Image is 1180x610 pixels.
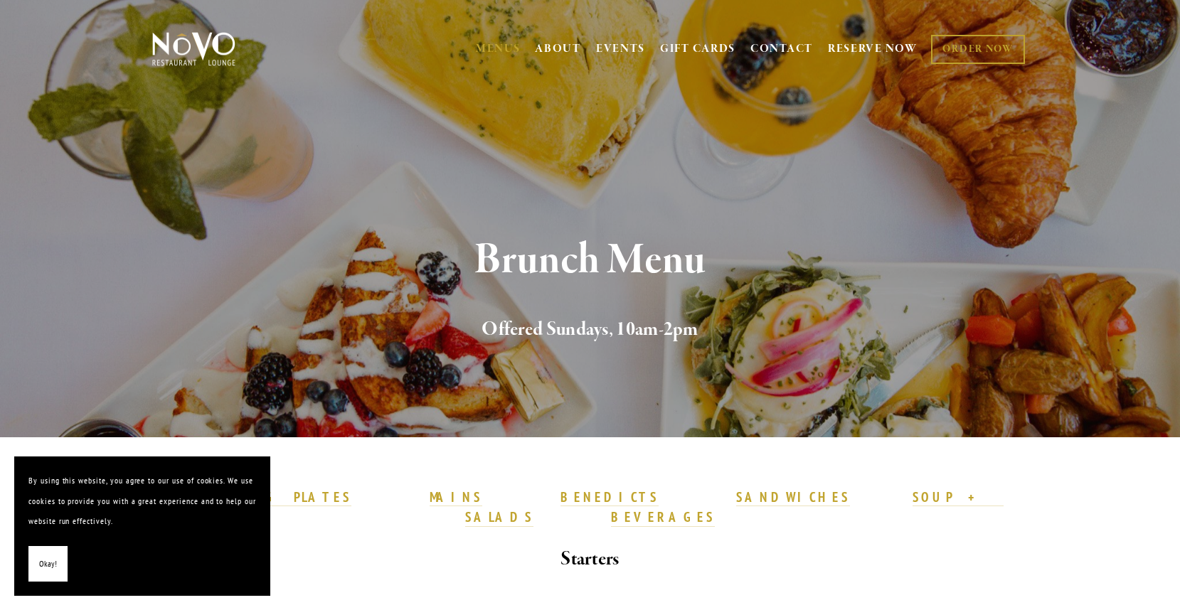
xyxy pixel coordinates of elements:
a: ORDER NOW [931,35,1024,64]
a: SHARING PLATES [192,488,351,507]
a: SANDWICHES [736,488,850,507]
strong: MAINS [430,488,483,505]
strong: SANDWICHES [736,488,850,505]
a: CONTACT [750,36,813,63]
strong: SHARING PLATES [192,488,351,505]
a: BEVERAGES [611,508,715,527]
h1: Brunch Menu [176,237,1005,284]
section: Cookie banner [14,456,270,596]
strong: BEVERAGES [611,508,715,525]
a: ABOUT [535,42,581,56]
p: By using this website, you agree to our use of cookies. We use cookies to provide you with a grea... [28,471,256,532]
button: Okay! [28,546,68,582]
a: SOUP + SALADS [465,488,1004,527]
img: Novo Restaurant &amp; Lounge [149,31,238,67]
a: GIFT CARDS [660,36,735,63]
span: Okay! [39,554,57,574]
a: BENEDICTS [560,488,659,507]
strong: BENEDICTS [560,488,659,505]
h2: Offered Sundays, 10am-2pm [176,315,1005,345]
a: RESERVE NOW [828,36,918,63]
a: EVENTS [596,42,645,56]
a: MENUS [476,42,521,56]
strong: Starters [560,547,619,572]
a: MAINS [430,488,483,507]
